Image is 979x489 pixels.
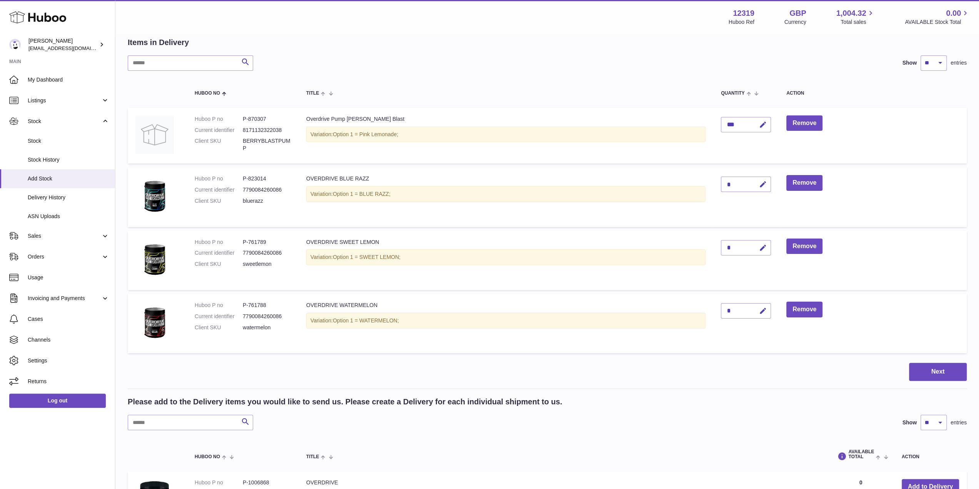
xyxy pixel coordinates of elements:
label: Show [902,59,917,67]
div: Currency [784,18,806,26]
dt: Huboo P no [195,239,243,246]
td: OVERDRIVE SWEET LEMON [299,231,713,290]
span: Stock History [28,156,109,164]
span: Cases [28,315,109,323]
span: Option 1 = BLUE RAZZ; [333,191,390,197]
td: OVERDRIVE BLUE RAZZ [299,167,713,227]
span: Option 1 = WATERMELON; [333,317,399,324]
span: Quantity [721,91,744,96]
span: AVAILABLE Total [848,449,874,459]
div: [PERSON_NAME] [28,37,98,52]
dt: Current identifier [195,127,243,134]
dt: Client SKU [195,197,243,205]
span: Add Stock [28,175,109,182]
dt: Client SKU [195,137,243,152]
span: Listings [28,97,101,104]
span: ASN Uploads [28,213,109,220]
span: Option 1 = SWEET LEMON; [333,254,400,260]
div: Huboo Ref [729,18,754,26]
a: 0.00 AVAILABLE Stock Total [905,8,970,26]
dt: Current identifier [195,313,243,320]
dd: P-1006868 [243,479,291,486]
span: Usage [28,274,109,281]
img: OVERDRIVE WATERMELON [135,302,174,344]
span: My Dashboard [28,76,109,83]
dd: 7790084260086 [243,313,291,320]
td: Overdrive Pump [PERSON_NAME] Blast [299,108,713,164]
strong: GBP [789,8,806,18]
button: Remove [786,175,822,191]
h2: Please add to the Delivery items you would like to send us. Please create a Delivery for each ind... [128,397,562,407]
span: Huboo no [195,91,220,96]
dt: Current identifier [195,249,243,257]
span: Invoicing and Payments [28,295,101,302]
dt: Huboo P no [195,302,243,309]
button: Remove [786,239,822,254]
span: Title [306,454,319,459]
dd: sweetlemon [243,260,291,268]
span: 1,004.32 [836,8,866,18]
h2: Items in Delivery [128,37,189,48]
div: Action [786,91,959,96]
span: Stock [28,118,101,125]
dt: Current identifier [195,186,243,194]
button: Next [909,363,967,381]
img: davidolesinski1@gmail.com [9,39,21,50]
span: entries [951,419,967,426]
dt: Client SKU [195,324,243,331]
dt: Huboo P no [195,115,243,123]
span: Channels [28,336,109,344]
dd: 7790084260086 [243,186,291,194]
div: Variation: [306,249,705,265]
dd: P-870307 [243,115,291,123]
span: Orders [28,253,101,260]
dd: 7790084260086 [243,249,291,257]
span: AVAILABLE Stock Total [905,18,970,26]
dd: P-761788 [243,302,291,309]
img: Overdrive Pump Berry Blast [135,115,174,154]
span: Huboo no [195,454,220,459]
a: Log out [9,394,106,407]
img: OVERDRIVE SWEET LEMON [135,239,174,281]
dd: P-823014 [243,175,291,182]
dt: Huboo P no [195,479,243,486]
span: Stock [28,137,109,145]
label: Show [902,419,917,426]
span: Delivery History [28,194,109,201]
div: Action [902,454,959,459]
span: Returns [28,378,109,385]
span: 0.00 [946,8,961,18]
td: OVERDRIVE WATERMELON [299,294,713,353]
dd: P-761789 [243,239,291,246]
dd: watermelon [243,324,291,331]
dt: Huboo P no [195,175,243,182]
span: [EMAIL_ADDRESS][DOMAIN_NAME] [28,45,113,51]
dt: Client SKU [195,260,243,268]
strong: 12319 [733,8,754,18]
div: Variation: [306,186,705,202]
a: 1,004.32 Total sales [836,8,875,26]
span: Option 1 = Pink Lemonade; [333,131,398,137]
button: Remove [786,302,822,317]
dd: 8171132322038 [243,127,291,134]
dd: BERRYBLASTPUMP [243,137,291,152]
img: OVERDRIVE BLUE RAZZ [135,175,174,217]
button: Remove [786,115,822,131]
span: Total sales [841,18,875,26]
span: Title [306,91,319,96]
dd: bluerazz [243,197,291,205]
div: Variation: [306,313,705,329]
span: Settings [28,357,109,364]
span: Sales [28,232,101,240]
span: entries [951,59,967,67]
div: Variation: [306,127,705,142]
